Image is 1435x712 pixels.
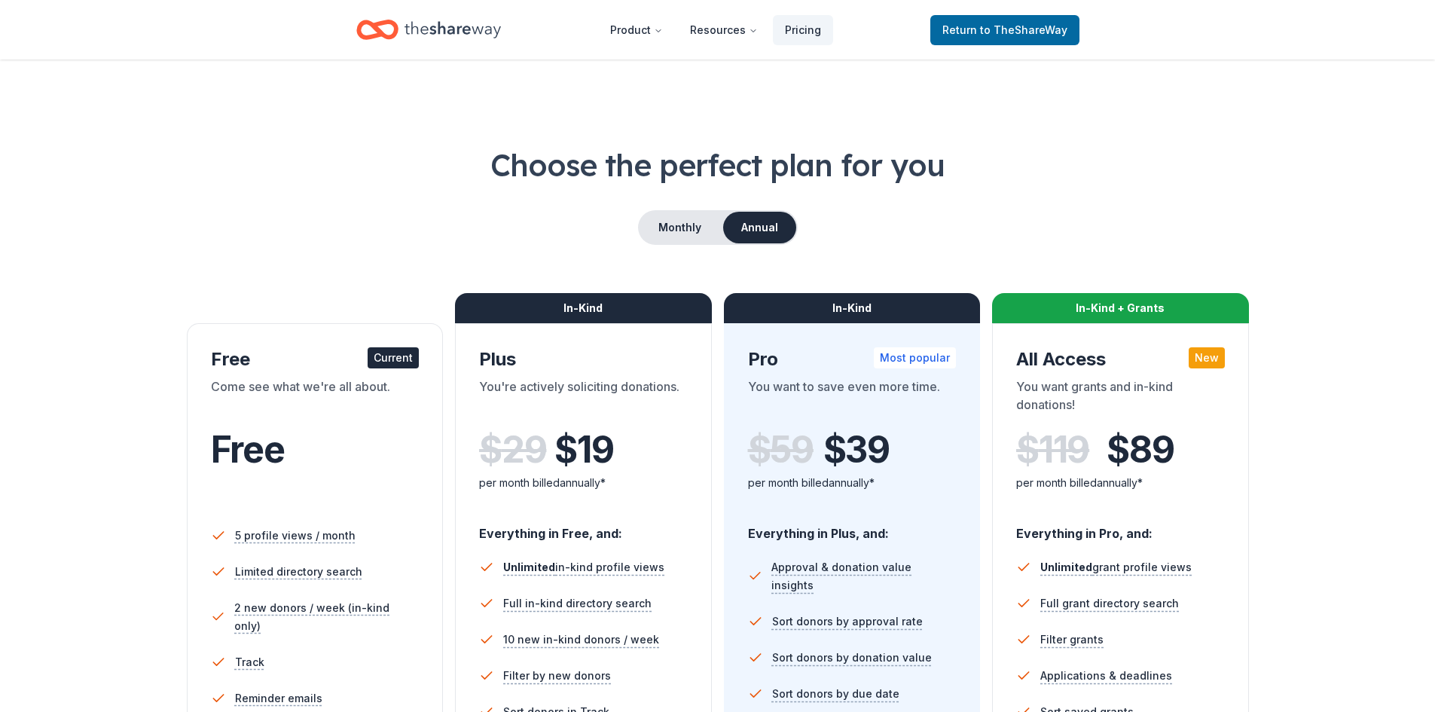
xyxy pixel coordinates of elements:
[479,474,688,492] div: per month billed annually*
[1040,667,1172,685] span: Applications & deadlines
[368,347,419,368] div: Current
[598,12,833,47] nav: Main
[773,15,833,45] a: Pricing
[823,429,890,471] span: $ 39
[554,429,613,471] span: $ 19
[479,377,688,420] div: You're actively soliciting donations.
[772,613,923,631] span: Sort donors by approval rate
[1016,347,1225,371] div: All Access
[723,212,796,243] button: Annual
[1040,631,1104,649] span: Filter grants
[234,599,419,635] span: 2 new donors / week (in-kind only)
[942,21,1067,39] span: Return
[1016,474,1225,492] div: per month billed annually*
[455,293,712,323] div: In-Kind
[1107,429,1174,471] span: $ 89
[874,347,956,368] div: Most popular
[503,667,611,685] span: Filter by new donors
[748,512,957,543] div: Everything in Plus, and:
[356,12,501,47] a: Home
[748,347,957,371] div: Pro
[235,653,264,671] span: Track
[211,377,420,420] div: Come see what we're all about.
[598,15,675,45] button: Product
[479,347,688,371] div: Plus
[1040,594,1179,613] span: Full grant directory search
[1040,561,1192,573] span: grant profile views
[479,512,688,543] div: Everything in Free, and:
[980,23,1067,36] span: to TheShareWay
[724,293,981,323] div: In-Kind
[235,527,356,545] span: 5 profile views / month
[772,685,899,703] span: Sort donors by due date
[678,15,770,45] button: Resources
[503,631,659,649] span: 10 new in-kind donors / week
[772,649,932,667] span: Sort donors by donation value
[1189,347,1225,368] div: New
[60,144,1375,186] h1: Choose the perfect plan for you
[771,558,956,594] span: Approval & donation value insights
[748,377,957,420] div: You want to save even more time.
[992,293,1249,323] div: In-Kind + Grants
[235,563,362,581] span: Limited directory search
[211,427,285,472] span: Free
[211,347,420,371] div: Free
[235,689,322,707] span: Reminder emails
[503,594,652,613] span: Full in-kind directory search
[748,474,957,492] div: per month billed annually*
[1016,377,1225,420] div: You want grants and in-kind donations!
[640,212,720,243] button: Monthly
[503,561,664,573] span: in-kind profile views
[930,15,1079,45] a: Returnto TheShareWay
[503,561,555,573] span: Unlimited
[1016,512,1225,543] div: Everything in Pro, and:
[1040,561,1092,573] span: Unlimited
